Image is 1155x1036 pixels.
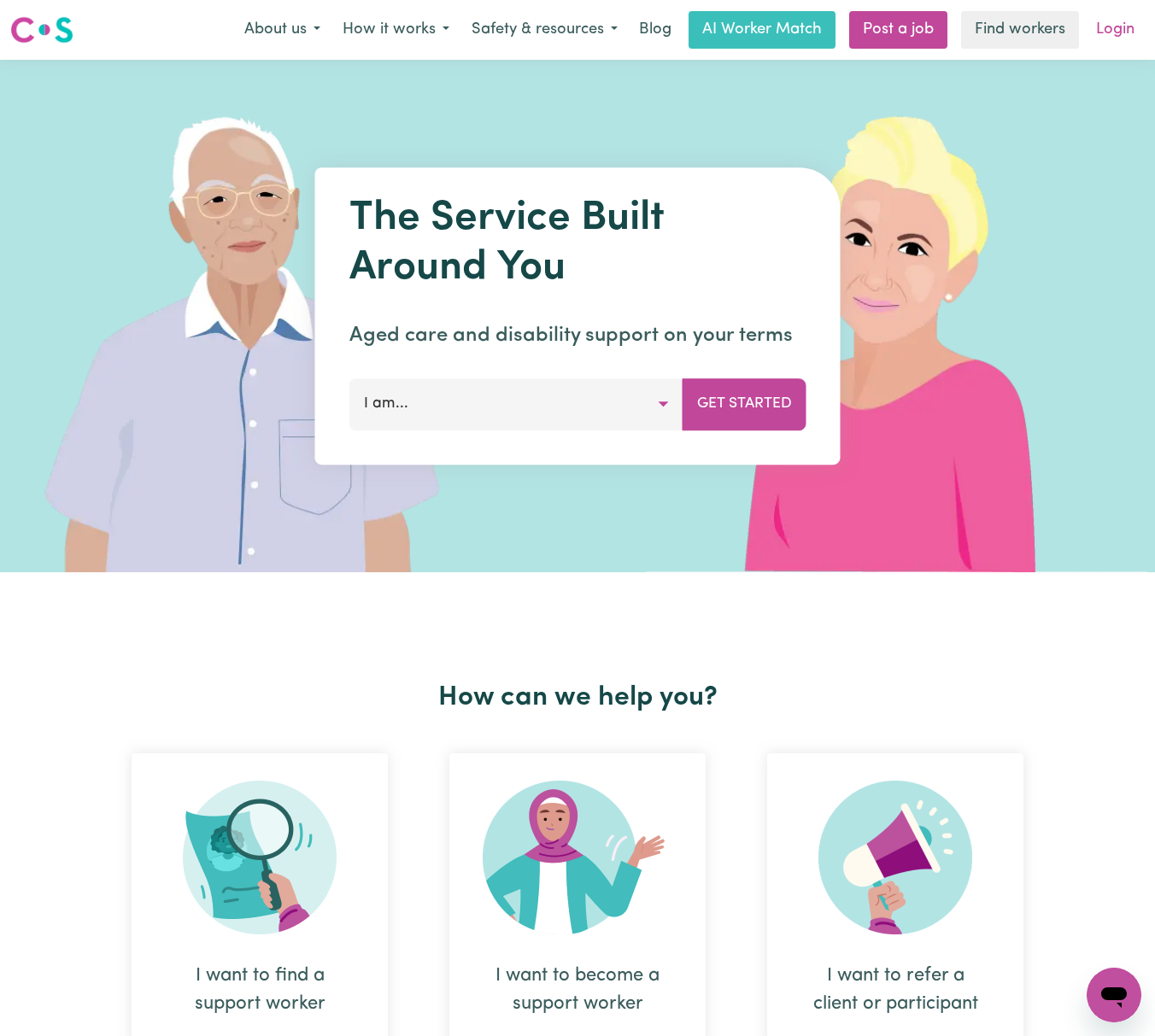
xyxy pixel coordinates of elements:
div: I want to refer a client or participant [808,962,982,1018]
img: Refer [818,781,972,934]
a: Find workers [961,11,1079,49]
a: Blog [629,11,682,49]
button: Safety & resources [460,12,629,48]
button: Get Started [683,378,806,430]
a: Login [1086,11,1145,49]
p: Aged care and disability support on your terms [349,320,806,351]
iframe: Button to launch messaging window [1087,968,1141,1022]
button: How it works [331,12,460,48]
a: AI Worker Match [689,11,835,49]
button: About us [233,12,331,48]
a: Careseekers logo [10,10,73,50]
h2: How can we help you? [101,682,1054,714]
div: I want to find a support worker [173,962,347,1018]
a: Post a job [849,11,947,49]
h1: The Service Built Around You [349,195,806,293]
img: Careseekers logo [10,15,73,45]
div: I want to become a support worker [490,962,665,1018]
button: I am... [349,378,683,430]
img: Search [183,781,337,934]
img: Become Worker [483,781,672,934]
